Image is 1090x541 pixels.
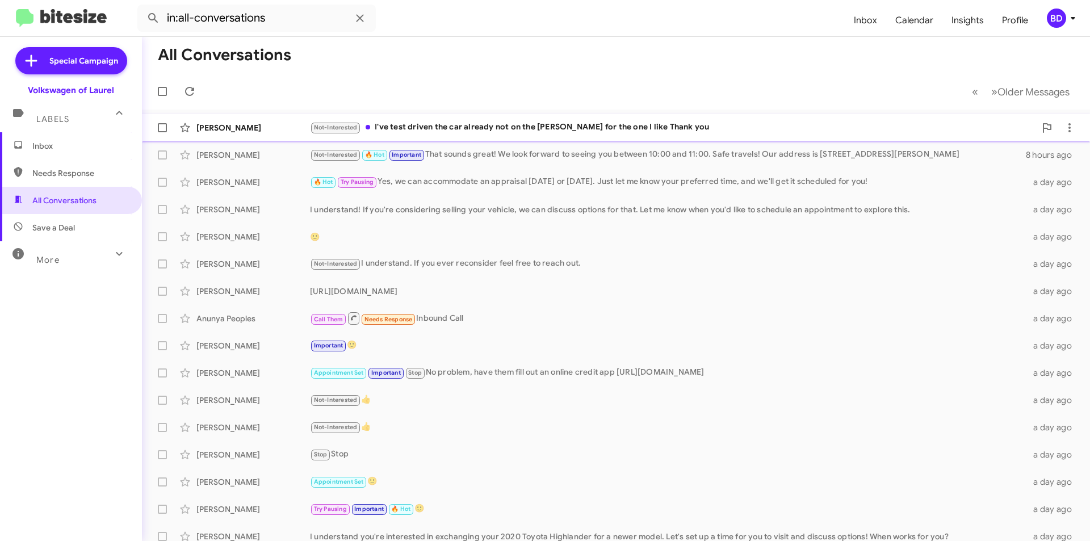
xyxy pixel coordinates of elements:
[1037,9,1078,28] button: BD
[942,4,993,37] a: Insights
[965,80,985,103] button: Previous
[36,114,69,124] span: Labels
[314,505,347,513] span: Try Pausing
[364,316,413,323] span: Needs Response
[196,122,310,133] div: [PERSON_NAME]
[310,175,1026,188] div: Yes, we can accommodate an appraisal [DATE] or [DATE]. Just let me know your preferred time, and ...
[1026,149,1081,161] div: 8 hours ago
[997,86,1070,98] span: Older Messages
[1026,476,1081,488] div: a day ago
[36,255,60,265] span: More
[32,140,129,152] span: Inbox
[196,367,310,379] div: [PERSON_NAME]
[1026,231,1081,242] div: a day ago
[314,396,358,404] span: Not-Interested
[1026,286,1081,297] div: a day ago
[158,46,291,64] h1: All Conversations
[196,476,310,488] div: [PERSON_NAME]
[314,178,333,186] span: 🔥 Hot
[49,55,118,66] span: Special Campaign
[196,449,310,460] div: [PERSON_NAME]
[310,311,1026,325] div: Inbound Call
[1026,504,1081,515] div: a day ago
[1026,422,1081,433] div: a day ago
[196,258,310,270] div: [PERSON_NAME]
[1026,177,1081,188] div: a day ago
[1047,9,1066,28] div: BD
[196,149,310,161] div: [PERSON_NAME]
[32,195,97,206] span: All Conversations
[32,167,129,179] span: Needs Response
[1026,367,1081,379] div: a day ago
[310,339,1026,352] div: 🙂
[365,151,384,158] span: 🔥 Hot
[886,4,942,37] a: Calendar
[845,4,886,37] a: Inbox
[991,85,997,99] span: »
[1026,340,1081,351] div: a day ago
[310,231,1026,242] div: 🙂
[310,121,1035,134] div: I've test driven the car already not on the [PERSON_NAME] for the one I like Thank you
[196,313,310,324] div: Anunya Peoples
[137,5,376,32] input: Search
[314,478,364,485] span: Appointment Set
[392,151,421,158] span: Important
[310,475,1026,488] div: 🙂
[28,85,114,96] div: Volkswagen of Laurel
[314,151,358,158] span: Not-Interested
[354,505,384,513] span: Important
[341,178,374,186] span: Try Pausing
[314,316,343,323] span: Call Them
[1026,258,1081,270] div: a day ago
[310,366,1026,379] div: No problem, have them fill out an online credit app [URL][DOMAIN_NAME]
[196,204,310,215] div: [PERSON_NAME]
[310,148,1026,161] div: That sounds great! We look forward to seeing you between 10:00 and 11:00. Safe travels! Our addre...
[310,448,1026,461] div: Stop
[1026,449,1081,460] div: a day ago
[984,80,1076,103] button: Next
[196,286,310,297] div: [PERSON_NAME]
[310,204,1026,215] div: I understand! If you're considering selling your vehicle, we can discuss options for that. Let me...
[310,502,1026,515] div: 🙂
[391,505,410,513] span: 🔥 Hot
[196,231,310,242] div: [PERSON_NAME]
[408,369,422,376] span: Stop
[310,286,1026,297] div: [URL][DOMAIN_NAME]
[1026,204,1081,215] div: a day ago
[314,451,328,458] span: Stop
[196,395,310,406] div: [PERSON_NAME]
[314,260,358,267] span: Not-Interested
[310,393,1026,406] div: 👍
[966,80,1076,103] nav: Page navigation example
[32,222,75,233] span: Save a Deal
[310,257,1026,270] div: I understand. If you ever reconsider feel free to reach out.
[1026,313,1081,324] div: a day ago
[314,124,358,131] span: Not-Interested
[314,342,343,349] span: Important
[196,340,310,351] div: [PERSON_NAME]
[314,369,364,376] span: Appointment Set
[993,4,1037,37] a: Profile
[371,369,401,376] span: Important
[15,47,127,74] a: Special Campaign
[1026,395,1081,406] div: a day ago
[310,421,1026,434] div: 👍
[196,177,310,188] div: [PERSON_NAME]
[314,423,358,431] span: Not-Interested
[196,422,310,433] div: [PERSON_NAME]
[972,85,978,99] span: «
[196,504,310,515] div: [PERSON_NAME]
